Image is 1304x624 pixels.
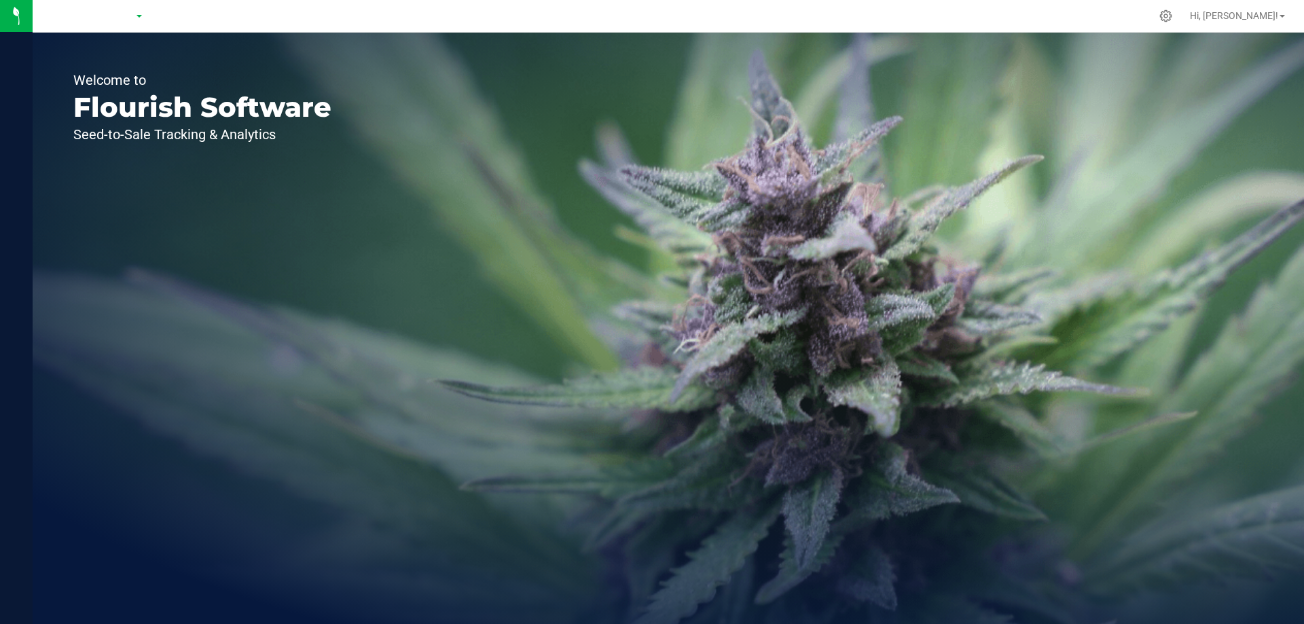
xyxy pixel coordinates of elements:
iframe: Resource center [14,515,54,556]
div: Manage settings [1157,10,1174,22]
span: Hi, [PERSON_NAME]! [1190,10,1278,21]
p: Welcome to [73,73,331,87]
p: Seed-to-Sale Tracking & Analytics [73,128,331,141]
p: Flourish Software [73,94,331,121]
